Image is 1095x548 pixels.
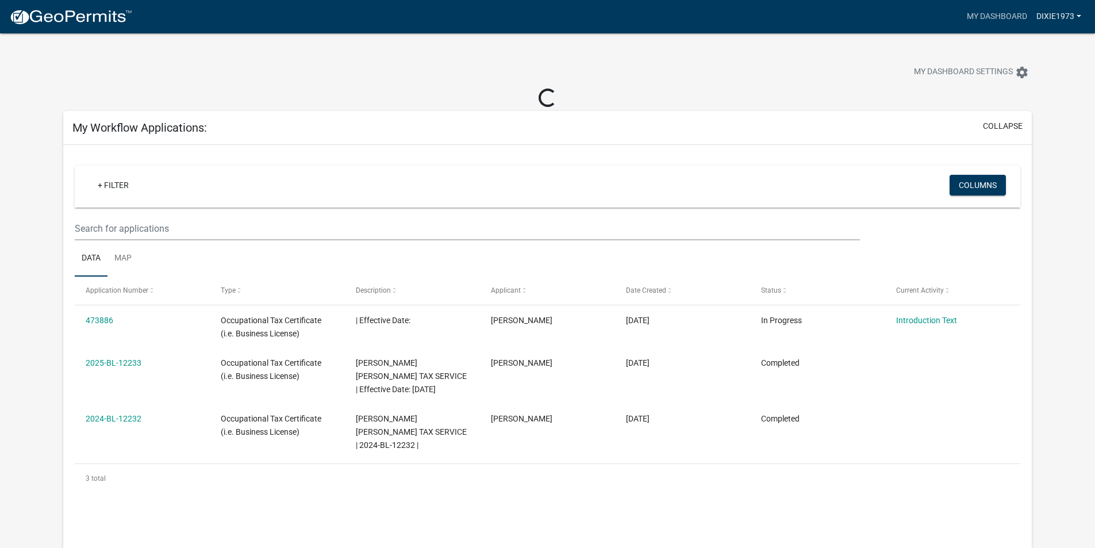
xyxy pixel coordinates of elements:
h5: My Workflow Applications: [72,121,207,135]
span: Completed [761,358,800,367]
span: Date Created [626,286,666,294]
a: DIXIE1973 [1032,6,1086,28]
i: settings [1015,66,1029,79]
button: My Dashboard Settingssettings [905,61,1038,83]
a: 2025-BL-12233 [86,358,141,367]
span: Application Number [86,286,148,294]
datatable-header-cell: Status [750,277,885,304]
span: Completed [761,414,800,423]
span: Description [356,286,391,294]
span: Current Activity [896,286,944,294]
span: 03/12/2024 [626,414,650,423]
span: Status [761,286,781,294]
a: My Dashboard [962,6,1032,28]
span: Applicant [491,286,521,294]
datatable-header-cell: Date Created [615,277,750,304]
span: JOYCE VASSILLION [491,316,552,325]
span: Occupational Tax Certificate (i.e. Business License) [221,358,321,381]
span: 10/24/2024 [626,358,650,367]
datatable-header-cell: Description [345,277,480,304]
span: 09/04/2025 [626,316,650,325]
span: JACKSON HEWITT TAX SERVICE | Effective Date: 01/01/2025 [356,358,467,394]
div: 3 total [75,464,1020,493]
span: JOYCE VASSILLION [491,414,552,423]
span: | Effective Date: [356,316,410,325]
span: My Dashboard Settings [914,66,1013,79]
datatable-header-cell: Application Number [75,277,210,304]
span: JOYCE VASSILLION [491,358,552,367]
span: JACKSON HEWITT TAX SERVICE | 2024-BL-12232 | [356,414,467,450]
a: Introduction Text [896,316,957,325]
a: + Filter [89,175,138,196]
datatable-header-cell: Type [210,277,345,304]
datatable-header-cell: Current Activity [885,277,1020,304]
button: Columns [950,175,1006,196]
button: collapse [983,120,1023,132]
datatable-header-cell: Applicant [480,277,615,304]
span: In Progress [761,316,802,325]
input: Search for applications [75,217,859,240]
a: Data [75,240,107,277]
span: Occupational Tax Certificate (i.e. Business License) [221,414,321,436]
a: Map [107,240,139,277]
span: Occupational Tax Certificate (i.e. Business License) [221,316,321,338]
a: 2024-BL-12232 [86,414,141,423]
a: 473886 [86,316,113,325]
span: Type [221,286,236,294]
